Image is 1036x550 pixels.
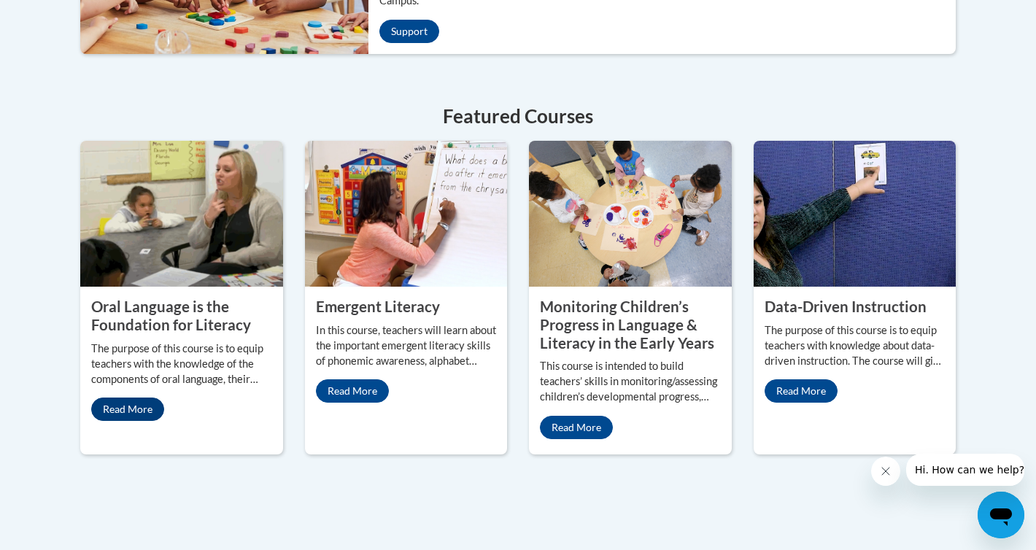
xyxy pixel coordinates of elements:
iframe: Close message [871,457,900,486]
a: Read More [540,416,613,439]
a: Support [379,20,439,43]
img: Oral Language is the Foundation for Literacy [80,141,283,287]
img: Emergent Literacy [305,141,508,287]
property: Data-Driven Instruction [765,298,927,315]
property: Monitoring Children’s Progress in Language & Literacy in the Early Years [540,298,714,351]
property: Emergent Literacy [316,298,440,315]
p: In this course, teachers will learn about the important emergent literacy skills of phonemic awar... [316,323,497,369]
a: Read More [91,398,164,421]
p: This course is intended to build teachers’ skills in monitoring/assessing children’s developmenta... [540,359,721,405]
a: Read More [316,379,389,403]
img: Data-Driven Instruction [754,141,956,287]
h4: Featured Courses [80,102,956,131]
p: The purpose of this course is to equip teachers with knowledge about data-driven instruction. The... [765,323,946,369]
img: Monitoring Children’s Progress in Language & Literacy in the Early Years [529,141,732,287]
p: The purpose of this course is to equip teachers with the knowledge of the components of oral lang... [91,341,272,387]
property: Oral Language is the Foundation for Literacy [91,298,251,333]
iframe: Message from company [906,454,1024,486]
iframe: Button to launch messaging window [978,492,1024,538]
a: Read More [765,379,838,403]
